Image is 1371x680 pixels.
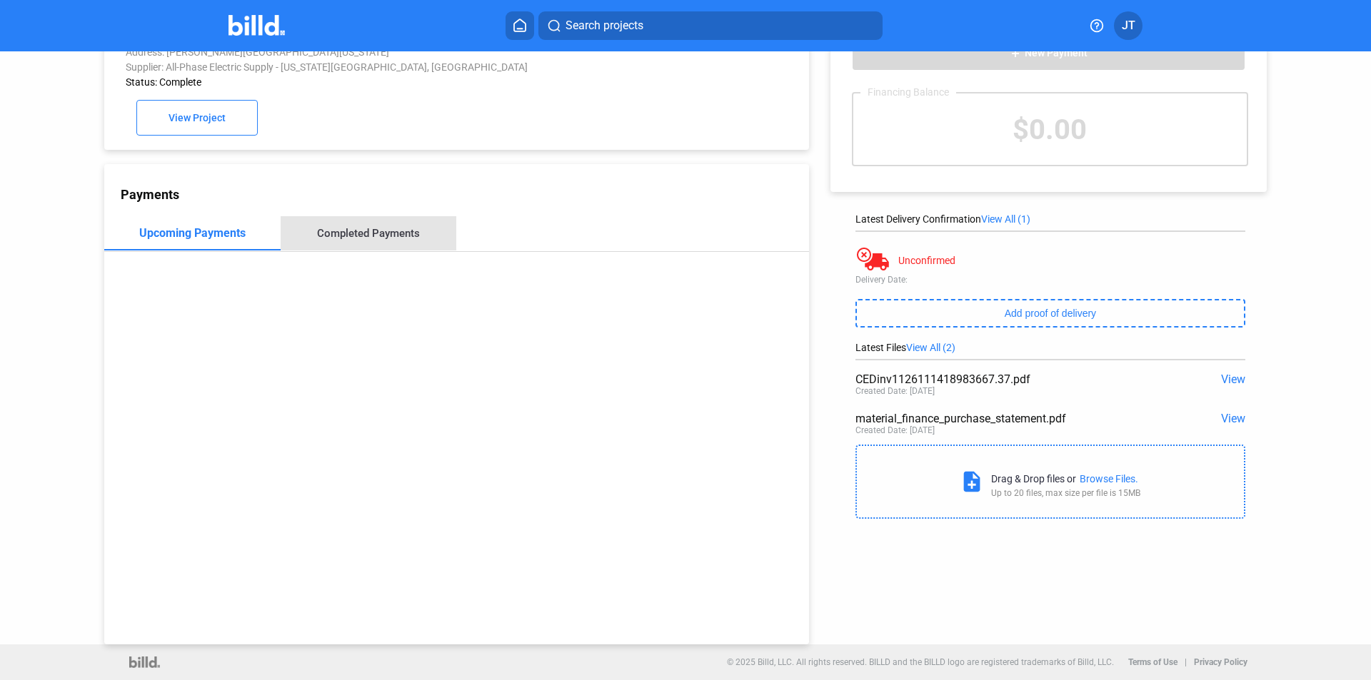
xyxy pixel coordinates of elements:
div: Browse Files. [1080,473,1138,484]
div: Completed Payments [317,227,420,240]
div: Upcoming Payments [139,226,246,240]
div: Drag & Drop files or [991,473,1076,484]
div: Latest Files [855,342,1245,353]
span: View [1221,412,1245,425]
button: View Project [136,100,258,136]
b: Privacy Policy [1194,657,1247,667]
div: Created Date: [DATE] [855,425,935,435]
span: Search projects [566,17,643,34]
button: New Payment [852,35,1245,71]
mat-icon: note_add [960,470,984,494]
div: Payments [121,187,809,202]
img: Billd Company Logo [228,15,285,36]
span: New Payment [1025,48,1088,59]
div: Up to 20 files, max size per file is 15MB [991,488,1140,498]
div: Unconfirmed [898,255,955,266]
div: Supplier: All-Phase Electric Supply - [US_STATE][GEOGRAPHIC_DATA], [GEOGRAPHIC_DATA] [126,61,655,73]
button: Search projects [538,11,883,40]
div: Address: [PERSON_NAME][GEOGRAPHIC_DATA][US_STATE] [126,46,655,58]
div: Financing Balance [860,86,956,98]
div: Created Date: [DATE] [855,386,935,396]
span: View Project [169,113,226,124]
span: View All (2) [906,342,955,353]
div: CEDinv1126111418983667.37.pdf [855,372,1167,386]
span: Add proof of delivery [1005,308,1096,319]
b: Terms of Use [1128,657,1177,667]
div: $0.00 [853,93,1247,165]
div: Latest Delivery Confirmation [855,213,1245,225]
p: © 2025 Billd, LLC. All rights reserved. BILLD and the BILLD logo are registered trademarks of Bil... [727,657,1114,667]
div: Delivery Date: [855,275,1245,285]
span: View All (1) [981,213,1030,225]
span: JT [1122,17,1135,34]
mat-icon: add [1010,48,1021,59]
p: | [1185,657,1187,667]
button: Add proof of delivery [855,299,1245,328]
div: Status: Complete [126,76,655,88]
span: View [1221,372,1245,386]
button: JT [1114,11,1142,40]
div: material_finance_purchase_statement.pdf [855,412,1167,425]
img: logo [129,656,160,668]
